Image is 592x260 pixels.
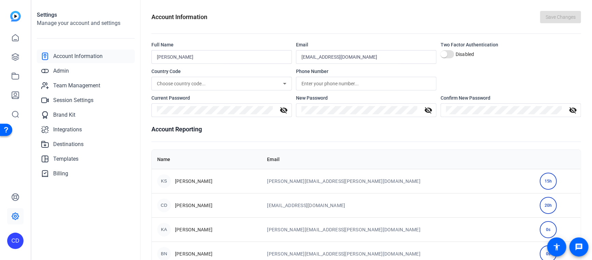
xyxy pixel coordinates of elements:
[53,67,69,75] span: Admin
[37,123,135,136] a: Integrations
[151,41,292,48] div: Full Name
[175,250,212,257] span: [PERSON_NAME]
[296,95,436,101] div: New Password
[37,108,135,122] a: Brand Kit
[37,93,135,107] a: Session Settings
[454,51,474,58] label: Disabled
[53,96,93,104] span: Session Settings
[262,193,534,217] td: [EMAIL_ADDRESS][DOMAIN_NAME]
[262,150,534,169] th: Email
[301,80,431,88] input: Enter your phone number...
[10,11,21,21] img: blue-gradient.svg
[37,11,135,19] h1: Settings
[301,53,431,61] input: Enter your email...
[540,221,557,238] div: 0s
[441,41,581,48] div: Two Factor Authentication
[37,19,135,27] h2: Manage your account and settings
[7,233,24,249] div: CD
[151,125,581,134] h1: Account Reporting
[420,106,436,114] mat-icon: visibility_off
[276,106,292,114] mat-icon: visibility_off
[53,170,68,178] span: Billing
[553,243,561,251] mat-icon: accessibility
[151,12,207,22] h1: Account Information
[175,226,212,233] span: [PERSON_NAME]
[262,217,534,242] td: [PERSON_NAME][EMAIL_ADDRESS][PERSON_NAME][DOMAIN_NAME]
[157,81,206,86] span: Choose country code...
[152,150,262,169] th: Name
[157,53,286,61] input: Enter your name...
[151,68,292,75] div: Country Code
[53,155,78,163] span: Templates
[37,79,135,92] a: Team Management
[157,174,171,188] div: KS
[151,95,292,101] div: Current Password
[53,140,84,148] span: Destinations
[37,152,135,166] a: Templates
[565,106,581,114] mat-icon: visibility_off
[540,197,557,214] div: 20h
[262,169,534,193] td: [PERSON_NAME][EMAIL_ADDRESS][PERSON_NAME][DOMAIN_NAME]
[157,199,171,212] div: CD
[175,202,212,209] span: [PERSON_NAME]
[53,126,82,134] span: Integrations
[441,95,581,101] div: Confirm New Password
[53,82,100,90] span: Team Management
[296,68,436,75] div: Phone Number
[37,138,135,151] a: Destinations
[37,64,135,78] a: Admin
[53,111,75,119] span: Brand Kit
[540,173,557,190] div: 15h
[53,52,103,60] span: Account Information
[157,223,171,236] div: KA
[37,167,135,180] a: Billing
[37,49,135,63] a: Account Information
[175,178,212,185] span: [PERSON_NAME]
[296,41,436,48] div: Email
[575,243,583,251] mat-icon: message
